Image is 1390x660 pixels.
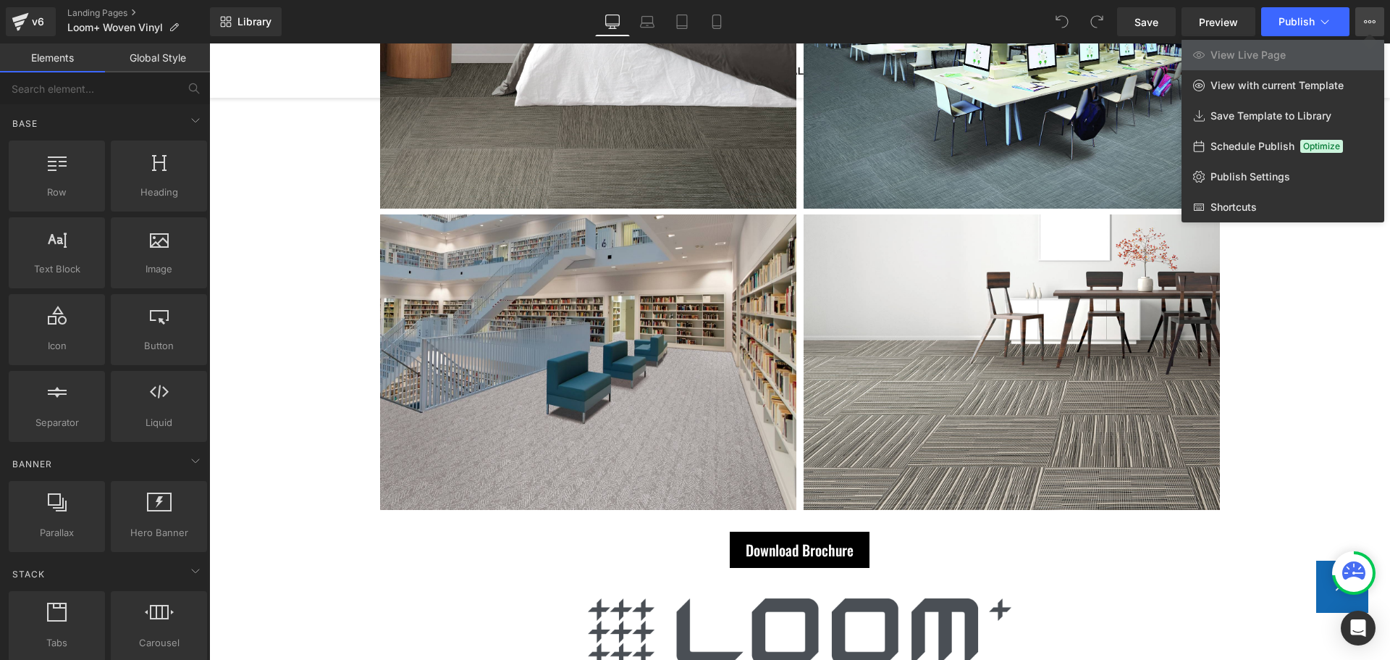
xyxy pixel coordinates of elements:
[1210,109,1331,122] span: Save Template to Library
[1210,140,1294,153] span: Schedule Publish
[521,488,660,525] a: Download Brochure
[1341,611,1376,646] div: Open Intercom Messenger
[11,117,39,130] span: Base
[1048,7,1077,36] button: Undo
[13,262,101,277] span: Text Block
[105,43,210,72] a: Global Style
[115,262,203,277] span: Image
[1181,7,1255,36] a: Preview
[1300,140,1343,153] span: Optimize
[699,7,734,36] a: Mobile
[1261,7,1349,36] button: Publish
[1210,170,1290,183] span: Publish Settings
[210,7,282,36] a: New Library
[595,7,630,36] a: Desktop
[115,415,203,430] span: Liquid
[1279,16,1315,28] span: Publish
[1210,201,1257,214] span: Shortcuts
[1210,49,1286,62] span: View Live Page
[237,15,271,28] span: Library
[67,22,163,33] span: Loom+ Woven Vinyl
[11,457,54,471] span: Banner
[13,635,101,651] span: Tabs
[13,185,101,200] span: Row
[1134,14,1158,30] span: Save
[115,185,203,200] span: Heading
[115,525,203,540] span: Hero Banner
[67,7,210,19] a: Landing Pages
[115,635,203,651] span: Carousel
[13,415,101,430] span: Separator
[13,525,101,540] span: Parallax
[6,7,56,36] a: v6
[1199,14,1238,30] span: Preview
[1210,79,1344,92] span: View with current Template
[29,12,47,31] div: v6
[665,7,699,36] a: Tablet
[630,7,665,36] a: Laptop
[1082,7,1111,36] button: Redo
[1355,7,1384,36] button: View Live PageView with current TemplateSave Template to LibrarySchedule PublishOptimizePublish S...
[13,338,101,354] span: Icon
[11,567,46,581] span: Stack
[115,338,203,354] span: Button
[536,501,644,512] span: Download Brochure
